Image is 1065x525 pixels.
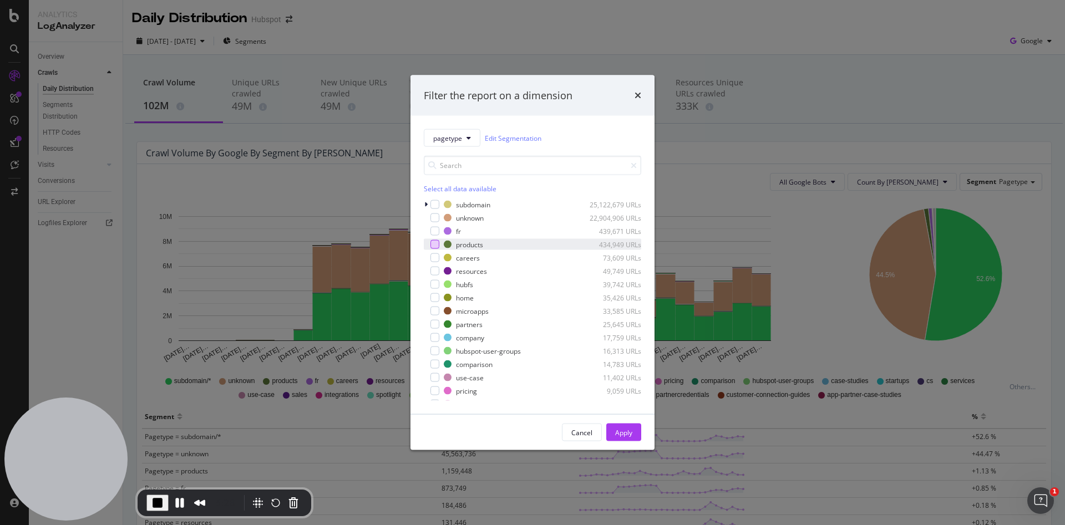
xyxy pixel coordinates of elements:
[587,213,641,222] div: 22,904,906 URLs
[587,279,641,289] div: 39,742 URLs
[587,266,641,276] div: 49,749 URLs
[587,253,641,262] div: 73,609 URLs
[456,239,483,249] div: products
[587,226,641,236] div: 439,671 URLs
[456,213,484,222] div: unknown
[433,133,462,142] span: pagetype
[587,359,641,369] div: 14,783 URLs
[456,386,477,395] div: pricing
[587,239,641,249] div: 434,949 URLs
[456,346,521,355] div: hubspot-user-groups
[587,333,641,342] div: 17,759 URLs
[587,346,641,355] div: 16,313 URLs
[562,424,602,441] button: Cancel
[587,399,641,409] div: 8,566 URLs
[456,266,487,276] div: resources
[424,129,480,147] button: pagetype
[587,293,641,302] div: 35,426 URLs
[456,399,516,409] div: business-templates
[606,424,641,441] button: Apply
[485,132,541,144] a: Edit Segmentation
[571,427,592,437] div: Cancel
[456,253,480,262] div: careers
[587,386,641,395] div: 9,059 URLs
[456,226,461,236] div: fr
[424,156,641,175] input: Search
[456,279,473,289] div: hubfs
[587,373,641,382] div: 11,402 URLs
[1027,487,1054,514] iframe: Intercom live chat
[424,88,572,103] div: Filter the report on a dimension
[424,184,641,193] div: Select all data available
[456,319,483,329] div: partners
[456,306,489,315] div: microapps
[456,200,490,209] div: subdomain
[410,75,655,450] div: modal
[456,333,484,342] div: company
[456,293,474,302] div: home
[456,359,493,369] div: comparison
[587,200,641,209] div: 25,122,679 URLs
[456,373,484,382] div: use-case
[635,88,641,103] div: times
[615,427,632,437] div: Apply
[587,306,641,315] div: 33,585 URLs
[1050,487,1059,496] span: 1
[587,319,641,329] div: 25,645 URLs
